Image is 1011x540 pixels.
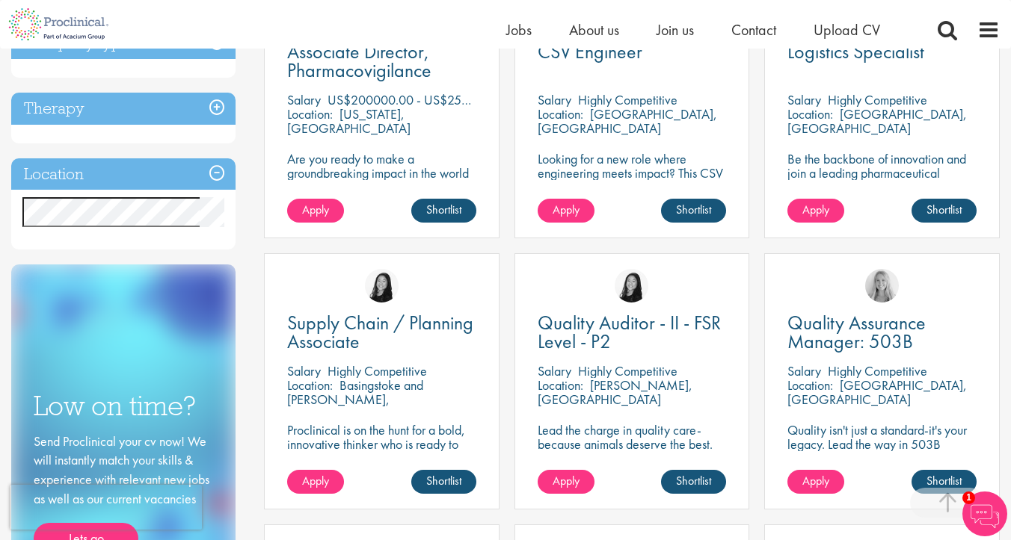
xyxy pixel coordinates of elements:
h3: Location [11,158,236,190]
img: Numhom Sudsok [615,269,648,302]
img: Numhom Sudsok [365,269,399,302]
span: Apply [553,202,580,217]
p: [US_STATE], [GEOGRAPHIC_DATA] [287,105,411,137]
p: Proclinical is on the hunt for a bold, innovative thinker who is ready to help push the boundarie... [287,423,476,494]
p: Be the backbone of innovation and join a leading pharmaceutical company to help keep life-changin... [787,152,977,208]
a: Jobs [506,20,532,40]
span: CSV Engineer [538,39,642,64]
a: Apply [787,470,844,494]
p: [PERSON_NAME], [GEOGRAPHIC_DATA] [538,376,692,408]
span: Salary [287,91,321,108]
p: Highly Competitive [578,362,677,379]
span: Location: [787,105,833,122]
a: Join us [657,20,694,40]
a: Shortlist [661,470,726,494]
span: Logistics Specialist [787,39,924,64]
span: Salary [538,362,571,379]
span: Apply [802,202,829,217]
p: Highly Competitive [828,91,927,108]
span: Location: [287,105,333,122]
p: US$200000.00 - US$250000.00 per annum [328,91,566,108]
p: Basingstoke and [PERSON_NAME], [GEOGRAPHIC_DATA] [287,376,423,422]
a: Shortlist [411,470,476,494]
span: Apply [302,202,329,217]
span: Quality Auditor - II - FSR Level - P2 [538,310,721,354]
a: Apply [287,199,344,223]
span: Salary [538,91,571,108]
a: Shortlist [912,470,977,494]
span: Location: [287,376,333,394]
a: Shortlist [411,199,476,223]
p: Highly Competitive [828,362,927,379]
a: Shortlist [661,199,726,223]
a: Quality Auditor - II - FSR Level - P2 [538,314,727,351]
span: 1 [962,491,975,504]
a: Apply [538,470,594,494]
a: Quality Assurance Manager: 503B [787,314,977,351]
span: Location: [538,105,583,122]
p: Highly Competitive [578,91,677,108]
span: Location: [538,376,583,394]
p: Are you ready to make a groundbreaking impact in the world of biotechnology? Join a growing compa... [287,152,476,223]
p: Highly Competitive [328,362,427,379]
span: Salary [287,362,321,379]
img: Shannon Briggs [865,269,899,302]
iframe: reCAPTCHA [10,485,202,530]
p: [GEOGRAPHIC_DATA], [GEOGRAPHIC_DATA] [787,376,967,408]
span: Location: [787,376,833,394]
a: CSV Engineer [538,43,727,61]
span: Supply Chain / Planning Associate [287,310,473,354]
a: Supply Chain / Planning Associate [287,314,476,351]
p: [GEOGRAPHIC_DATA], [GEOGRAPHIC_DATA] [538,105,717,137]
h3: Low on time? [34,391,213,420]
a: Associate Director, Pharmacovigilance [287,43,476,80]
p: Quality isn't just a standard-it's your legacy. Lead the way in 503B excellence. [787,423,977,465]
span: Associate Director, Pharmacovigilance [287,39,431,83]
h3: Therapy [11,93,236,125]
a: Logistics Specialist [787,43,977,61]
a: Upload CV [814,20,880,40]
span: Salary [787,362,821,379]
a: Contact [731,20,776,40]
span: Salary [787,91,821,108]
p: Looking for a new role where engineering meets impact? This CSV Engineer role is calling your name! [538,152,727,194]
img: Chatbot [962,491,1007,536]
span: Quality Assurance Manager: 503B [787,310,926,354]
span: Apply [802,473,829,488]
a: Apply [787,199,844,223]
a: Shortlist [912,199,977,223]
a: Apply [538,199,594,223]
span: Apply [553,473,580,488]
p: Lead the charge in quality care-because animals deserve the best. [538,423,727,451]
p: [GEOGRAPHIC_DATA], [GEOGRAPHIC_DATA] [787,105,967,137]
span: Apply [302,473,329,488]
a: About us [569,20,619,40]
a: Apply [287,470,344,494]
